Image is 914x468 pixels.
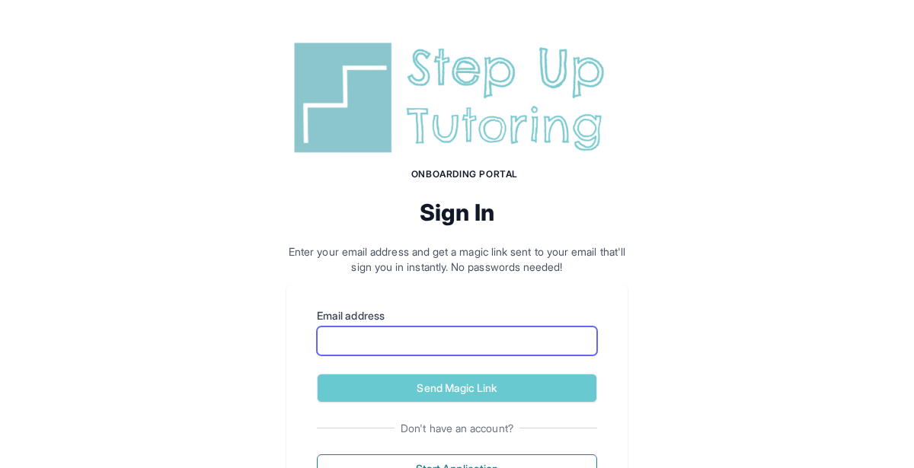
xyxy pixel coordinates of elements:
[317,374,597,403] button: Send Magic Link
[286,37,628,159] img: Step Up Tutoring horizontal logo
[286,199,628,226] h2: Sign In
[286,244,628,275] p: Enter your email address and get a magic link sent to your email that'll sign you in instantly. N...
[302,168,628,180] h1: Onboarding Portal
[395,421,519,436] span: Don't have an account?
[317,308,597,323] label: Email address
